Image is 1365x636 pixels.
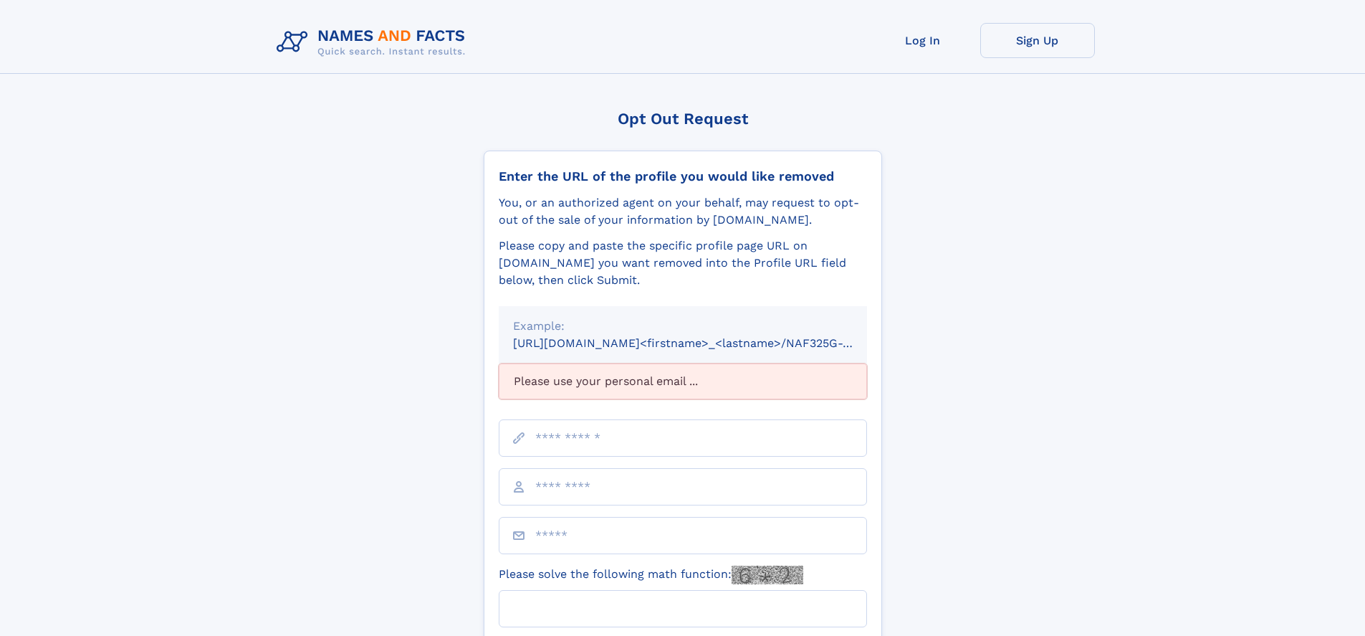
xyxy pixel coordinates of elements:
div: Please copy and paste the specific profile page URL on [DOMAIN_NAME] you want removed into the Pr... [499,237,867,289]
small: [URL][DOMAIN_NAME]<firstname>_<lastname>/NAF325G-xxxxxxxx [513,336,894,350]
div: Example: [513,318,853,335]
a: Log In [866,23,980,58]
label: Please solve the following math function: [499,566,803,584]
a: Sign Up [980,23,1095,58]
div: Opt Out Request [484,110,882,128]
div: Enter the URL of the profile you would like removed [499,169,867,184]
img: Logo Names and Facts [271,23,477,62]
div: You, or an authorized agent on your behalf, may request to opt-out of the sale of your informatio... [499,194,867,229]
div: Please use your personal email ... [499,364,867,399]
